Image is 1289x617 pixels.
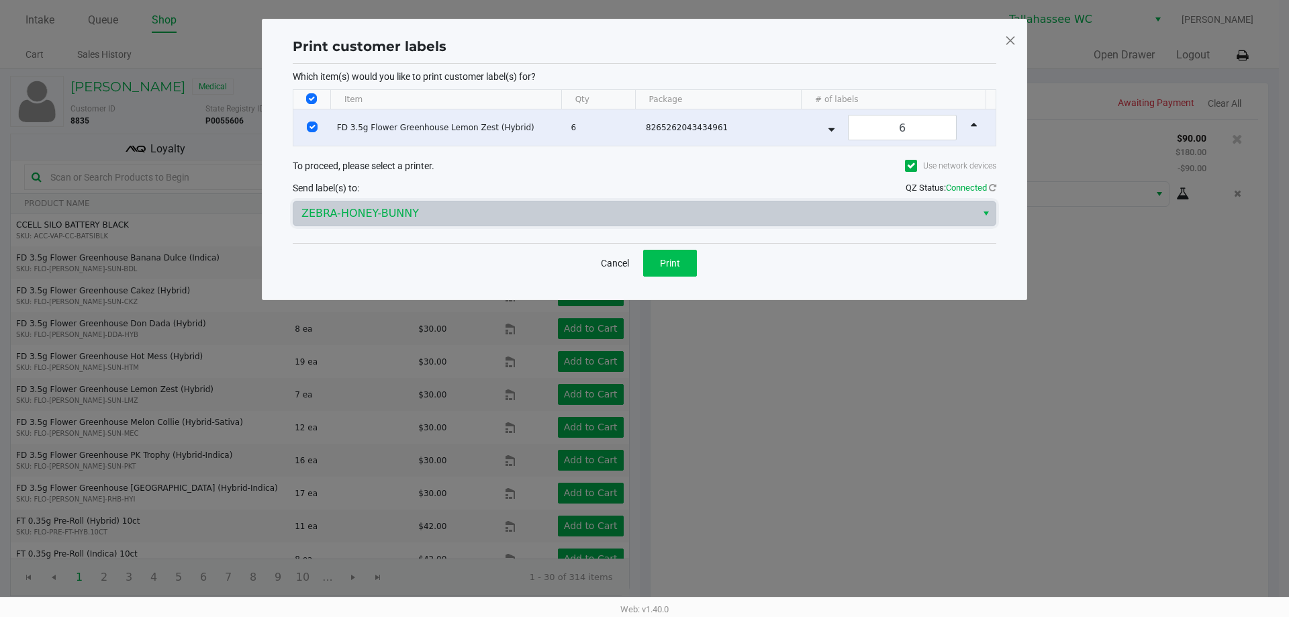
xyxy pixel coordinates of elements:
span: Connected [946,183,987,193]
button: Print [643,250,697,277]
span: Web: v1.40.0 [620,604,669,614]
h1: Print customer labels [293,36,446,56]
th: Package [635,90,801,109]
span: Print [660,258,680,269]
span: ZEBRA-HONEY-BUNNY [301,205,968,222]
span: QZ Status: [906,183,996,193]
td: FD 3.5g Flower Greenhouse Lemon Zest (Hybrid) [331,109,565,146]
td: 8265262043434961 [640,109,808,146]
th: Item [330,90,561,109]
button: Cancel [592,250,638,277]
input: Select Row [307,122,318,132]
span: Send label(s) to: [293,183,359,193]
div: Data table [293,90,996,146]
td: 6 [565,109,640,146]
button: Select [976,201,996,226]
input: Select All Rows [306,93,317,104]
span: To proceed, please select a printer. [293,160,434,171]
th: Qty [561,90,635,109]
p: Which item(s) would you like to print customer label(s) for? [293,70,996,83]
label: Use network devices [905,160,996,172]
th: # of labels [801,90,986,109]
